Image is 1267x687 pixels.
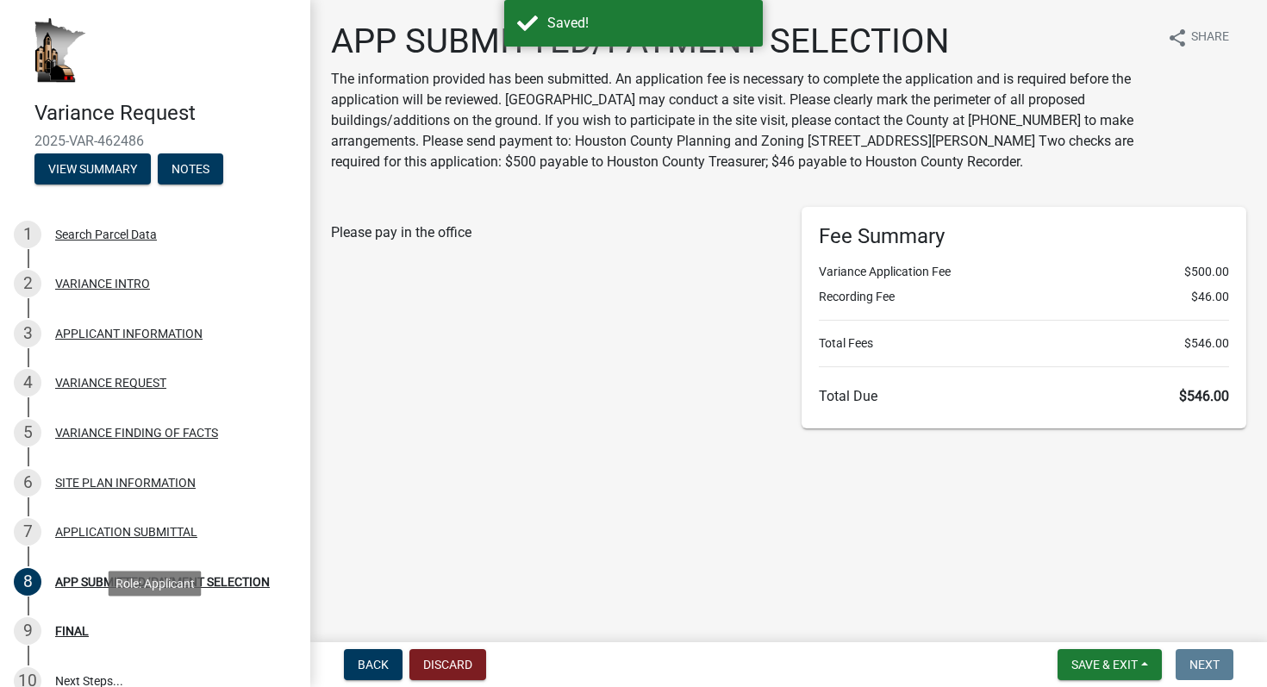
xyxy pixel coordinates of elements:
div: 3 [14,320,41,347]
div: 2 [14,270,41,297]
div: APPLICANT INFORMATION [55,328,203,340]
span: 2025-VAR-462486 [34,133,276,149]
div: 8 [14,568,41,596]
h4: Variance Request [34,101,296,126]
button: Discard [409,649,486,680]
div: VARIANCE INTRO [55,278,150,290]
div: 6 [14,469,41,497]
span: Please pay in the office [331,224,471,240]
span: $500.00 [1184,263,1229,281]
button: Back [344,649,403,680]
span: Back [358,658,389,671]
div: Saved! [547,13,750,34]
button: Next [1176,649,1233,680]
div: 4 [14,369,41,397]
div: Search Parcel Data [55,228,157,240]
i: share [1167,28,1188,48]
span: Save & Exit [1071,658,1138,671]
div: 1 [14,221,41,248]
span: Next [1189,658,1220,671]
span: Share [1191,28,1229,48]
div: FINAL [55,625,89,637]
button: Notes [158,153,223,184]
div: VARIANCE FINDING OF FACTS [55,427,218,439]
button: View Summary [34,153,151,184]
div: 7 [14,518,41,546]
button: shareShare [1153,21,1243,54]
h6: Fee Summary [819,224,1229,249]
div: Role: Applicant [109,571,202,596]
div: APP SUBMITTED/PAYMENT SELECTION [55,576,270,588]
li: Variance Application Fee [819,263,1229,281]
span: $546.00 [1184,334,1229,353]
div: VARIANCE REQUEST [55,377,166,389]
span: $546.00 [1179,388,1229,404]
img: Houston County, Minnesota [34,18,86,83]
li: Recording Fee [819,288,1229,306]
li: Total Fees [819,334,1229,353]
p: The information provided has been submitted. An application fee is necessary to complete the appl... [331,69,1153,172]
div: 9 [14,617,41,645]
h6: Total Due [819,388,1229,404]
div: 5 [14,419,41,447]
div: APPLICATION SUBMITTAL [55,526,197,538]
wm-modal-confirm: Notes [158,163,223,177]
span: $46.00 [1191,288,1229,306]
wm-modal-confirm: Summary [34,163,151,177]
button: Save & Exit [1058,649,1162,680]
div: SITE PLAN INFORMATION [55,477,196,489]
h1: APP SUBMITTED/PAYMENT SELECTION [331,21,1153,62]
